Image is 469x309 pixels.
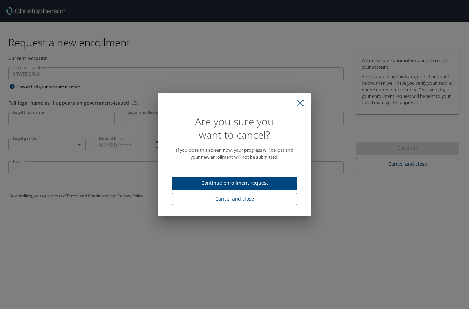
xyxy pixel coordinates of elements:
[178,195,291,203] span: Cancel and close
[178,179,291,187] span: Continue enrollment request
[172,193,297,205] button: Cancel and close
[172,147,297,160] p: If you close this screen now, your progress will be lost and your new enrollment will not be subm...
[172,115,297,141] h1: Are you sure you want to cancel?
[172,177,297,190] button: Continue enrollment request
[293,95,308,111] button: close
